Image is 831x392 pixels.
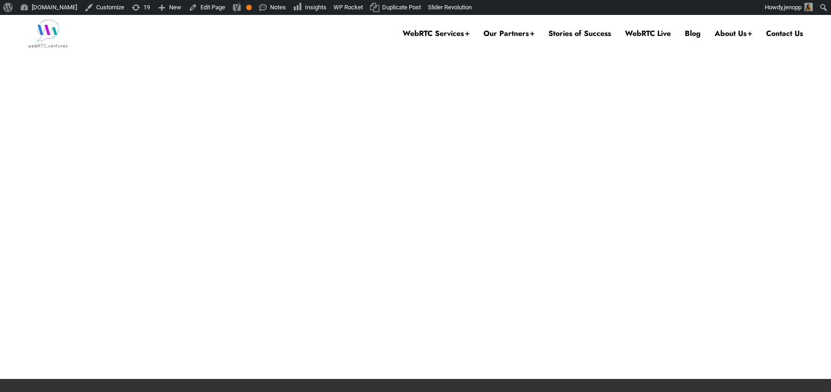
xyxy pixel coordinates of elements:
img: WebRTC.ventures [28,20,68,48]
a: WebRTC Services [403,15,469,52]
div: OK [246,5,252,10]
a: WebRTC Live [625,15,671,52]
span: jenopp [784,4,802,11]
a: Stories of Success [548,15,611,52]
a: Blog [685,15,701,52]
a: Contact Us [766,15,803,52]
a: About Us [715,15,752,52]
a: Our Partners [483,15,534,52]
span: Slider Revolution [428,4,472,11]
